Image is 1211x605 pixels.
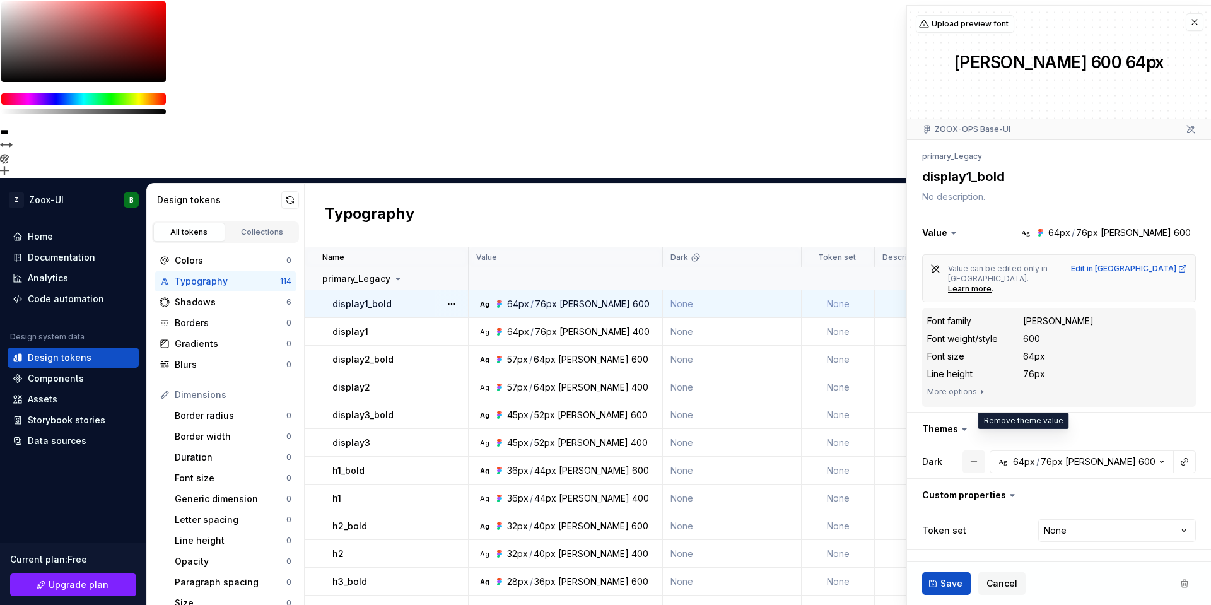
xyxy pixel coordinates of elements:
td: None [663,318,802,346]
div: 0 [286,515,291,525]
p: primary_Legacy [322,273,390,285]
td: None [663,512,802,540]
div: Ag [479,299,489,309]
div: 600 [631,575,648,588]
div: Learn more [948,284,992,294]
div: 64px [1013,455,1035,468]
td: None [802,485,875,512]
div: 76px [1023,368,1045,380]
div: Line height [175,534,286,547]
span: Cancel [986,577,1017,590]
button: Cancel [978,572,1026,595]
div: [PERSON_NAME] [558,520,629,532]
div: 64px [534,381,556,394]
td: None [802,290,875,318]
a: Components [8,368,139,389]
div: 76px [535,298,557,310]
button: Save [922,572,971,595]
div: Design tokens [28,351,91,364]
div: 57px [507,353,528,366]
div: / [530,437,533,449]
div: [PERSON_NAME] [559,464,629,477]
div: Font family [927,315,971,327]
label: Token set [922,524,966,537]
a: ZOOX-OPS Base-UI [935,124,1010,134]
p: h1_bold [332,464,365,477]
div: 0 [286,577,291,587]
p: display2 [332,381,370,394]
div: 400 [631,437,648,449]
div: Font weight/style [927,332,998,345]
a: Code automation [8,289,139,309]
td: None [802,318,875,346]
span: Upgrade plan [49,579,108,591]
span: Upload preview font [932,19,1009,29]
a: Shadows6 [155,292,296,312]
div: Assets [28,393,57,406]
p: Description [882,252,926,262]
div: Opacity [175,555,286,568]
a: Edit in [GEOGRAPHIC_DATA] [1071,264,1188,274]
div: Ag [479,521,489,531]
div: 76px [535,326,557,338]
a: Line height0 [170,531,296,551]
a: Paragraph spacing0 [170,572,296,592]
textarea: display1_bold [920,165,1193,188]
td: None [802,373,875,401]
div: / [530,326,534,338]
p: display2_bold [332,353,394,366]
div: B [129,195,134,205]
div: Ag [479,493,489,503]
td: None [802,401,875,429]
div: 0 [286,473,291,483]
div: Gradients [175,338,286,350]
td: None [663,346,802,373]
p: display3 [332,437,370,449]
div: [PERSON_NAME] [558,548,629,560]
td: None [663,568,802,596]
div: Ag [479,355,489,365]
div: 400 [631,381,648,394]
div: [PERSON_NAME] [558,575,629,588]
span: . [992,284,993,293]
div: 0 [286,556,291,567]
a: Colors0 [155,250,296,271]
div: Ag [479,466,489,476]
a: Storybook stories [8,410,139,430]
button: Upload preview font [916,15,1014,33]
div: Design system data [10,332,85,342]
button: ZZoox-UIB [3,186,144,213]
div: Dimensions [175,389,291,401]
a: Design tokens [8,348,139,368]
div: 64px [507,326,529,338]
div: 52px [534,437,555,449]
div: 28px [507,575,529,588]
div: / [530,298,534,310]
button: More options [927,387,987,397]
a: Typography114 [155,271,296,291]
p: h2 [332,548,344,560]
div: [PERSON_NAME] [1023,315,1094,327]
div: 44px [534,464,556,477]
p: Name [322,252,344,262]
a: Upgrade plan [10,573,136,596]
div: [PERSON_NAME] [558,409,628,421]
div: / [529,520,532,532]
div: 45px [507,409,529,421]
div: Borders [175,317,286,329]
div: Duration [175,451,286,464]
div: / [530,575,533,588]
a: Documentation [8,247,139,267]
div: [PERSON_NAME] [558,381,629,394]
div: 40px [534,548,556,560]
span: Value can be edited only in [GEOGRAPHIC_DATA]. [948,264,1050,283]
p: display3_bold [332,409,394,421]
div: / [530,492,533,505]
div: 44px [534,492,556,505]
div: 32px [507,520,528,532]
div: Components [28,372,84,385]
td: None [663,540,802,568]
span: Save [940,577,962,590]
p: Token set [818,252,856,262]
div: / [1036,455,1039,468]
